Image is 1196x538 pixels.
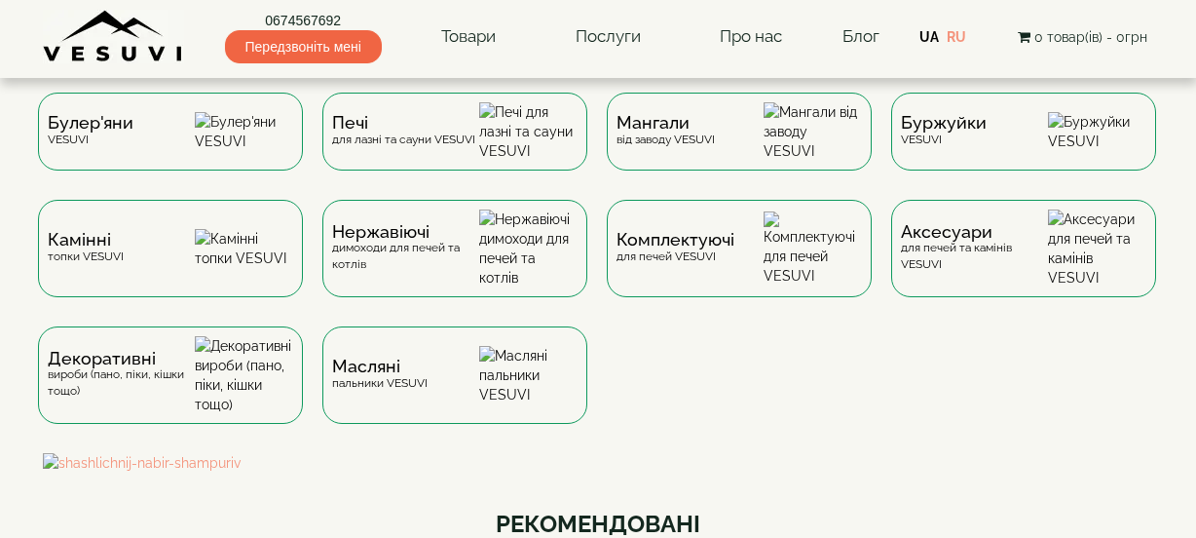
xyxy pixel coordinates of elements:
[1048,210,1146,288] img: Аксесуари для печей та камінів VESUVI
[479,102,578,161] img: Печі для лазні та сауни VESUVI
[332,224,479,240] span: Нержавіючі
[901,224,1048,240] span: Аксесуари
[617,232,734,264] div: для печей VESUVI
[617,115,715,131] span: Мангали
[881,200,1166,327] a: Аксесуаридля печей та камінів VESUVI Аксесуари для печей та камінів VESUVI
[313,200,597,327] a: Нержавіючідимоходи для печей та котлів Нержавіючі димоходи для печей та котлів
[947,29,966,45] a: RU
[48,115,133,147] div: VESUVI
[332,115,475,131] span: Печі
[597,200,881,327] a: Комплектуючідля печей VESUVI Комплектуючі для печей VESUVI
[842,26,879,46] a: Блог
[700,15,802,59] a: Про нас
[556,15,660,59] a: Послуги
[225,11,382,30] a: 0674567692
[919,29,939,45] a: UA
[195,229,293,268] img: Камінні топки VESUVI
[332,115,475,147] div: для лазні та сауни VESUVI
[313,93,597,200] a: Печідля лазні та сауни VESUVI Печі для лазні та сауни VESUVI
[48,232,124,248] span: Камінні
[195,336,293,414] img: Декоративні вироби (пано, піки, кішки тощо)
[48,351,195,400] div: вироби (пано, піки, кішки тощо)
[764,102,862,161] img: Мангали від заводу VESUVI
[332,224,479,273] div: димоходи для печей та котлів
[43,453,1153,473] img: shashlichnij-nabir-shampuriv
[617,115,715,147] div: від заводу VESUVI
[422,15,515,59] a: Товари
[28,200,313,327] a: Каміннітопки VESUVI Камінні топки VESUVI
[1012,26,1153,48] button: 0 товар(ів) - 0грн
[332,359,428,391] div: пальники VESUVI
[1034,29,1147,45] span: 0 товар(ів) - 0грн
[479,346,578,404] img: Масляні пальники VESUVI
[48,232,124,264] div: топки VESUVI
[764,211,862,286] img: Комплектуючі для печей VESUVI
[332,359,428,374] span: Масляні
[48,351,195,366] span: Декоративні
[881,93,1166,200] a: БуржуйкиVESUVI Буржуйки VESUVI
[479,210,578,288] img: Нержавіючі димоходи для печей та котлів
[597,93,881,200] a: Мангаливід заводу VESUVI Мангали від заводу VESUVI
[28,93,313,200] a: Булер'яниVESUVI Булер'яни VESUVI
[313,327,597,453] a: Масляніпальники VESUVI Масляні пальники VESUVI
[195,112,293,151] img: Булер'яни VESUVI
[901,224,1048,273] div: для печей та камінів VESUVI
[28,327,313,453] a: Декоративнівироби (пано, піки, кішки тощо) Декоративні вироби (пано, піки, кішки тощо)
[43,10,184,63] img: Завод VESUVI
[901,115,987,131] span: Буржуйки
[901,115,987,147] div: VESUVI
[225,30,382,63] span: Передзвоніть мені
[48,115,133,131] span: Булер'яни
[617,232,734,248] span: Комплектуючі
[1048,112,1146,151] img: Буржуйки VESUVI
